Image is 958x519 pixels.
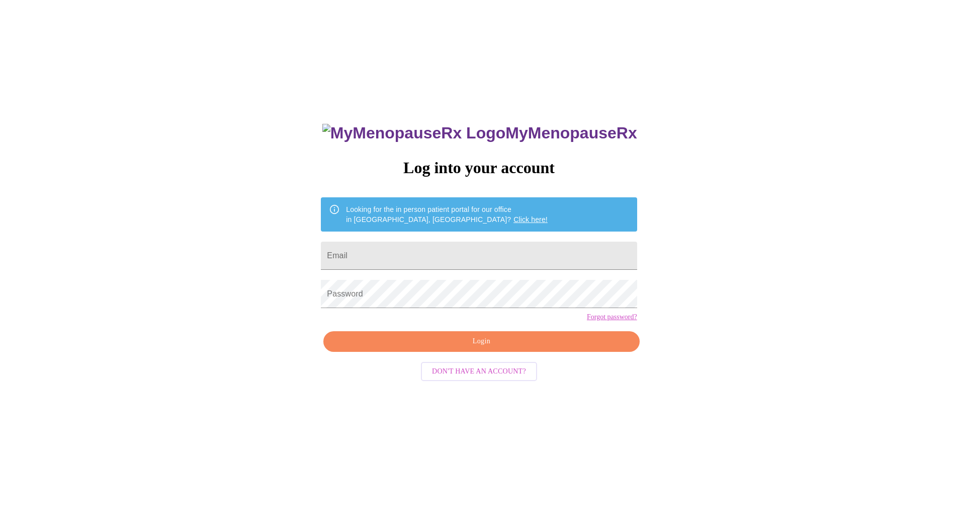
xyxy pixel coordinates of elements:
h3: Log into your account [321,159,637,177]
span: Login [335,335,628,348]
button: Don't have an account? [421,362,537,382]
h3: MyMenopauseRx [322,124,637,142]
button: Login [323,331,639,352]
img: MyMenopauseRx Logo [322,124,505,142]
div: Looking for the in person patient portal for our office in [GEOGRAPHIC_DATA], [GEOGRAPHIC_DATA]? [346,200,548,229]
span: Don't have an account? [432,365,526,378]
a: Forgot password? [587,313,637,321]
a: Don't have an account? [418,366,540,375]
a: Click here! [513,215,548,224]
